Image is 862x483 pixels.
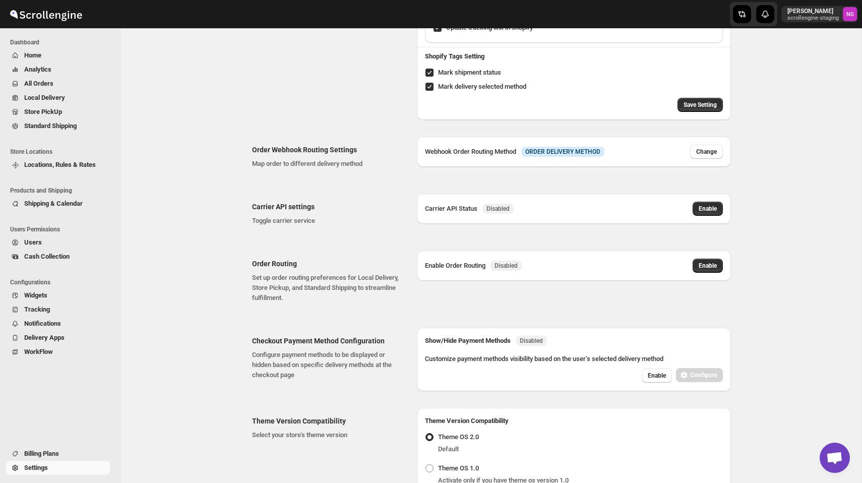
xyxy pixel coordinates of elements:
span: Enable [699,205,717,213]
h2: Order Webhook Routing Settings [252,145,401,155]
span: Local Delivery [24,94,65,101]
button: Change [690,145,723,159]
span: Dashboard [10,38,114,46]
p: Map order to different delivery method [252,159,401,169]
span: Theme OS 1.0 [438,464,479,472]
button: Shipping & Calendar [6,197,110,211]
p: Toggle carrier service [252,216,401,226]
span: Theme OS 2.0 [438,433,479,441]
span: Home [24,51,41,59]
p: Set up order routing preferences for Local Delivery, Store Pickup, and Standard Shipping to strea... [252,273,401,303]
button: Delivery Apps [6,331,110,345]
p: Configure payment methods to be displayed or hidden based on specific delivery methods at the che... [252,350,401,380]
span: ORDER DELIVERY METHOD [525,148,600,156]
text: NS [846,11,854,18]
button: All Orders [6,77,110,91]
span: Billing Plans [24,450,59,457]
button: Analytics [6,63,110,77]
span: Mark shipment status [438,69,501,76]
span: Enable [648,372,666,380]
span: Enable [699,262,717,270]
button: Notifications [6,317,110,331]
b: Show/Hide Payment Methods [425,336,511,346]
button: User menu [781,6,858,22]
span: Save Setting [684,101,717,109]
button: Widgets [6,288,110,303]
button: Locations, Rules & Rates [6,158,110,172]
span: Disabled [486,205,510,213]
span: All Orders [24,80,53,87]
span: Shipping & Calendar [24,200,83,207]
span: Locations, Rules & Rates [24,161,96,168]
h2: Carrier API settings [252,202,401,212]
img: ScrollEngine [8,2,84,27]
span: WorkFlow [24,348,53,355]
span: Cash Collection [24,253,70,260]
span: Disabled [495,262,518,270]
button: Cash Collection [6,250,110,264]
span: Analytics [24,66,51,73]
span: Default [438,445,459,453]
button: Users [6,235,110,250]
button: Enable [693,259,723,273]
button: Settings [6,461,110,475]
span: Delivery Apps [24,334,65,341]
div: Enable Order Routing [425,261,485,271]
span: Notifications [24,320,61,327]
span: Settings [24,464,48,471]
div: Webhook Order Routing Method [425,147,516,157]
h2: Order Routing [252,259,401,269]
span: Nawneet Sharma [843,7,857,21]
span: Widgets [24,291,47,299]
button: Enable [642,369,672,383]
span: Store PickUp [24,108,62,115]
h2: Theme Version Compatibility [425,416,723,426]
button: Home [6,48,110,63]
span: Change [696,148,717,156]
button: Save Setting [678,98,723,112]
div: Open chat [820,443,850,473]
button: Tracking [6,303,110,317]
span: Disabled [520,337,543,345]
h3: Shopify Tags Setting [425,51,723,62]
span: Users [24,238,42,246]
span: Users Permissions [10,225,114,233]
p: Customize payment methods visibility based on the user’s selected delivery method [425,354,663,364]
span: Store Locations [10,148,114,156]
p: Select your store's theme version [252,430,401,440]
span: Configurations [10,278,114,286]
p: scrollengine-staging [787,15,839,21]
button: WorkFlow [6,345,110,359]
span: Products and Shipping [10,187,114,195]
p: [PERSON_NAME] [787,7,839,15]
span: Tracking [24,306,50,313]
span: Mark delivery selected method [438,83,526,90]
button: Billing Plans [6,447,110,461]
span: Standard Shipping [24,122,77,130]
div: Carrier API Status [425,204,477,214]
h2: Theme Version Compatibility [252,416,401,426]
h2: Checkout Payment Method Configuration [252,336,401,346]
button: Enable [693,202,723,216]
